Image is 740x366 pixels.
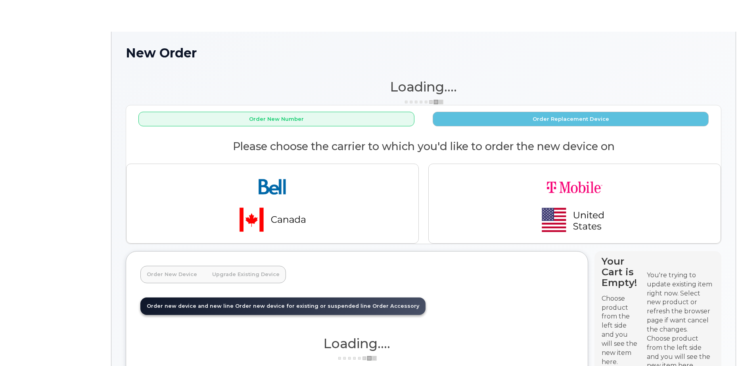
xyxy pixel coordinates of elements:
span: Order Accessory [372,303,419,309]
span: Order new device and new line [147,303,234,309]
img: ajax-loader-3a6953c30dc77f0bf724df975f13086db4f4c1262e45940f03d1251963f1bf2e.gif [337,355,377,361]
h4: Your Cart is Empty! [602,256,640,288]
img: ajax-loader-3a6953c30dc77f0bf724df975f13086db4f4c1262e45940f03d1251963f1bf2e.gif [404,99,443,105]
button: Order New Number [138,112,414,126]
button: Order Replacement Device [433,112,709,126]
a: Order New Device [140,266,203,283]
h2: Please choose the carrier to which you'd like to order the new device on [126,141,721,152]
h1: New Order [126,46,721,60]
h1: Loading.... [126,80,721,94]
span: Order new device for existing or suspended line [235,303,371,309]
div: You're trying to update existing item right now. Select new product or refresh the browser page i... [647,271,714,334]
h1: Loading.... [140,336,573,351]
a: Upgrade Existing Device [206,266,286,283]
img: t-mobile-78392d334a420d5b7f0e63d4fa81f6287a21d394dc80d677554bb55bbab1186f.png [519,170,630,237]
img: bell-18aeeabaf521bd2b78f928a02ee3b89e57356879d39bd386a17a7cccf8069aed.png [217,170,328,237]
